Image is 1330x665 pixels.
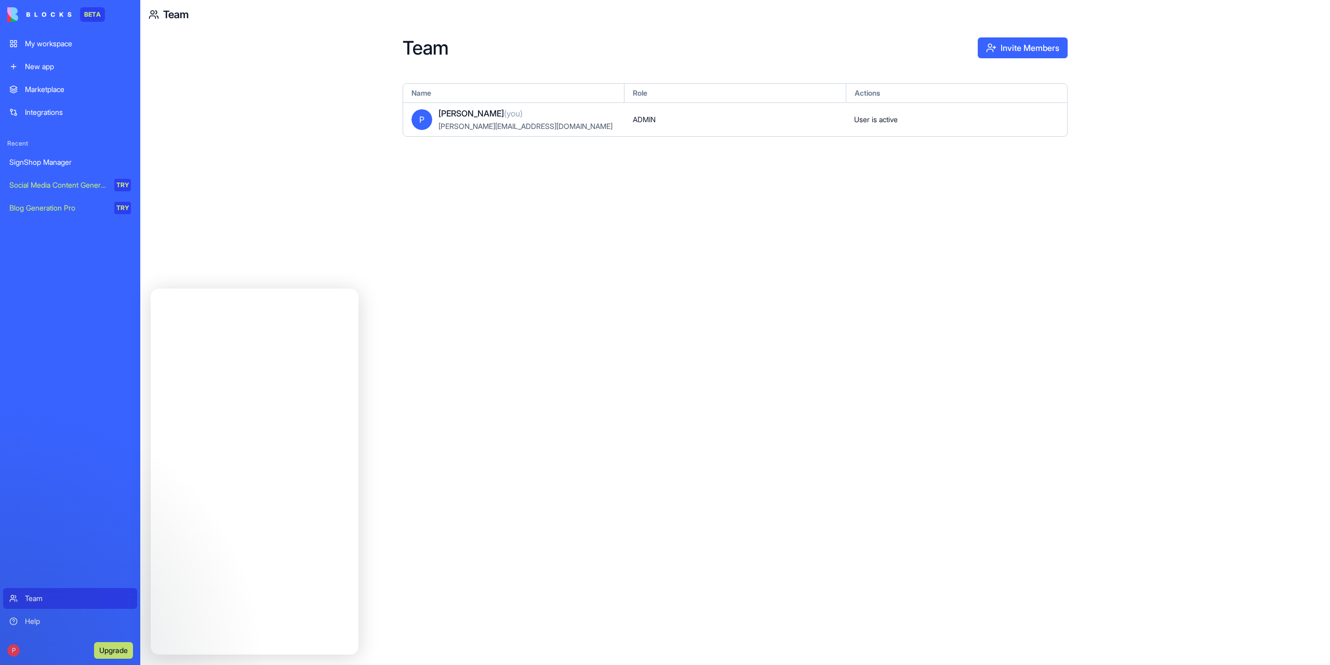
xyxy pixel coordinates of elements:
div: Actions [846,84,1067,102]
a: Marketplace [3,79,137,100]
a: Team [3,588,137,609]
div: SignShop Manager [9,157,131,167]
div: Marketplace [25,84,131,95]
span: P [411,109,432,130]
h2: Team [403,37,978,58]
div: Blog Generation Pro [9,203,107,213]
span: [PERSON_NAME][EMAIL_ADDRESS][DOMAIN_NAME] [438,122,613,131]
div: Integrations [25,107,131,118]
div: TRY [114,179,131,191]
a: BETA [7,7,105,22]
iframe: Intercom live chat [151,289,358,655]
a: New app [3,56,137,77]
a: Team [163,7,189,22]
button: Upgrade [94,642,133,659]
div: TRY [114,202,131,214]
span: [PERSON_NAME] [438,107,523,120]
div: My workspace [25,38,131,49]
span: Recent [3,139,137,148]
div: Role [624,84,846,102]
a: Upgrade [94,645,133,655]
div: BETA [80,7,105,22]
div: Name [403,84,624,102]
div: Help [25,616,131,627]
div: New app [25,61,131,72]
span: P [7,644,20,657]
a: Social Media Content GeneratorTRY [3,175,137,195]
a: Integrations [3,102,137,123]
span: (you) [504,108,523,119]
a: My workspace [3,33,137,54]
a: SignShop Manager [3,152,137,173]
span: ADMIN [633,114,656,125]
a: Blog Generation ProTRY [3,198,137,218]
span: User is active [854,114,898,125]
div: Team [25,593,131,604]
div: Social Media Content Generator [9,180,107,190]
img: logo [7,7,72,22]
a: Help [3,611,137,632]
button: Invite Members [978,37,1068,58]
